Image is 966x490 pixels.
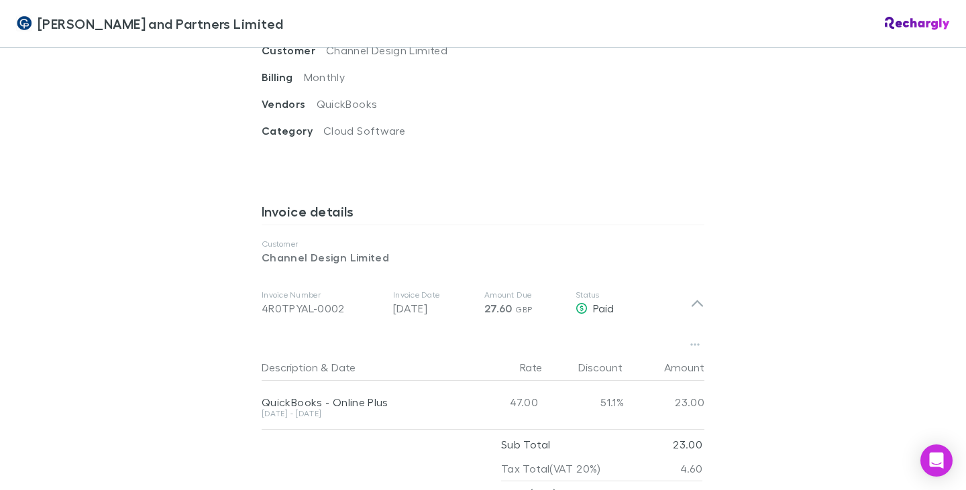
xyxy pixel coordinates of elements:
[543,381,624,424] div: 51.1%
[262,290,382,300] p: Invoice Number
[262,410,458,418] div: [DATE] - [DATE]
[38,13,284,34] span: [PERSON_NAME] and Partners Limited
[673,432,702,456] p: 23.00
[262,44,326,57] span: Customer
[262,124,323,137] span: Category
[501,432,550,456] p: Sub Total
[317,97,378,110] span: QuickBooks
[326,44,447,56] span: Channel Design Limited
[304,70,345,83] span: Monthly
[680,456,702,481] p: 4.60
[323,124,405,137] span: Cloud Software
[576,290,690,300] p: Status
[593,302,614,314] span: Paid
[484,302,513,315] span: 27.60
[331,354,356,381] button: Date
[262,354,458,381] div: &
[262,300,382,316] div: 4R0TPYAL-0002
[463,381,543,424] div: 47.00
[484,290,565,300] p: Amount Due
[262,70,304,84] span: Billing
[515,304,532,314] span: GBP
[262,395,458,409] div: QuickBooks - Online Plus
[393,290,474,300] p: Invoice Date
[251,276,715,330] div: Invoice Number4R0TPYAL-0002Invoice Date[DATE]Amount Due27.60 GBPStatusPaid
[393,300,474,316] p: [DATE]
[501,456,601,481] p: Tax Total (VAT 20%)
[262,203,704,225] h3: Invoice details
[262,354,318,381] button: Description
[262,97,317,111] span: Vendors
[624,381,704,424] div: 23.00
[16,15,32,32] img: Coates and Partners Limited's Logo
[262,239,704,249] p: Customer
[885,17,950,30] img: Rechargly Logo
[920,444,953,477] div: Open Intercom Messenger
[262,249,704,265] p: Channel Design Limited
